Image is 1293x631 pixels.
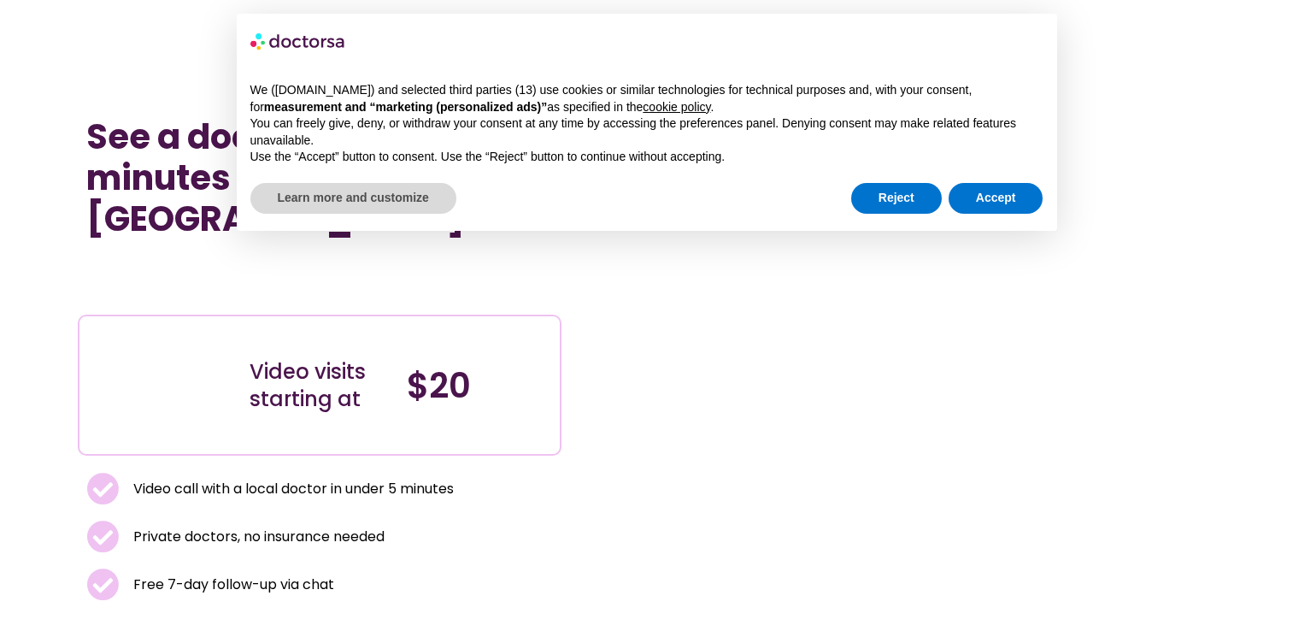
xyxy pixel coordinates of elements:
button: Accept [949,183,1043,214]
button: Learn more and customize [250,183,456,214]
iframe: Customer reviews powered by Trustpilot [86,277,553,298]
button: Reject [851,183,942,214]
iframe: Customer reviews powered by Trustpilot [86,257,343,277]
img: logo [250,27,346,55]
strong: measurement and “marketing (personalized ads)” [264,100,547,114]
span: Video call with a local doctor in under 5 minutes [129,477,454,501]
p: You can freely give, deny, or withdraw your consent at any time by accessing the preferences pane... [250,115,1043,149]
span: Free 7-day follow-up via chat [129,573,334,597]
img: Illustration depicting a young woman in a casual outfit, engaged with her smartphone. She has a p... [106,329,218,441]
h4: $20 [407,365,547,406]
p: We ([DOMAIN_NAME]) and selected third parties (13) use cookies or similar technologies for techni... [250,82,1043,115]
h1: See a doctor online in minutes in [GEOGRAPHIC_DATA] [86,116,553,239]
a: cookie policy [643,100,710,114]
span: Private doctors, no insurance needed [129,525,385,549]
div: Video visits starting at [250,358,390,413]
p: Use the “Accept” button to consent. Use the “Reject” button to continue without accepting. [250,149,1043,166]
